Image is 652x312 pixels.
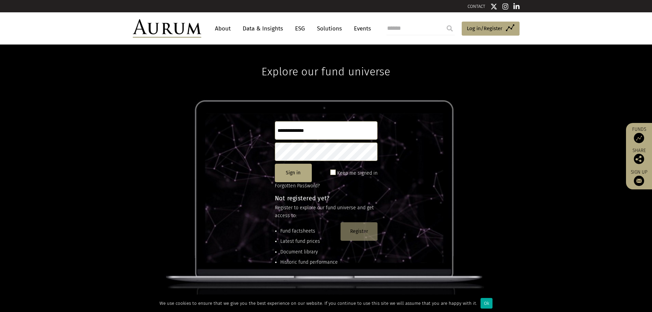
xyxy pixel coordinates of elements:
[513,3,520,10] img: Linkedin icon
[490,3,497,10] img: Twitter icon
[261,45,390,78] h1: Explore our fund universe
[275,195,378,201] h4: Not registered yet?
[634,133,644,143] img: Access Funds
[341,222,378,241] button: Register
[275,164,312,182] button: Sign in
[280,259,338,266] li: Historic fund performance
[337,169,378,177] label: Keep me signed in
[502,3,509,10] img: Instagram icon
[629,126,649,143] a: Funds
[634,154,644,164] img: Share this post
[280,238,338,245] li: Latest fund prices
[275,183,320,189] a: Forgotten Password?
[292,22,308,35] a: ESG
[280,248,338,256] li: Document library
[467,24,502,33] span: Log in/Register
[275,204,378,220] p: Register to explore our fund universe and get access to:
[468,4,485,9] a: CONTACT
[462,22,520,36] a: Log in/Register
[443,22,457,35] input: Submit
[629,169,649,186] a: Sign up
[133,19,201,38] img: Aurum
[280,227,338,235] li: Fund factsheets
[481,298,493,309] div: Ok
[629,148,649,164] div: Share
[212,22,234,35] a: About
[239,22,286,35] a: Data & Insights
[634,176,644,186] img: Sign up to our newsletter
[314,22,345,35] a: Solutions
[350,22,371,35] a: Events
